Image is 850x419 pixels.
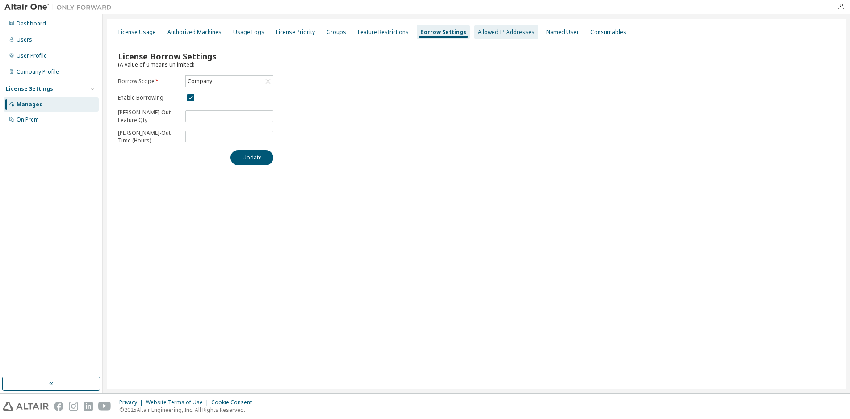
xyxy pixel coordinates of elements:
[6,85,53,92] div: License Settings
[118,129,180,144] p: [PERSON_NAME]-Out Time (Hours)
[119,406,257,414] p: © 2025 Altair Engineering, Inc. All Rights Reserved.
[118,78,180,85] label: Borrow Scope
[17,68,59,75] div: Company Profile
[233,29,264,36] div: Usage Logs
[546,29,579,36] div: Named User
[69,402,78,411] img: instagram.svg
[211,399,257,406] div: Cookie Consent
[118,51,216,62] span: License Borrow Settings
[84,402,93,411] img: linkedin.svg
[17,116,39,123] div: On Prem
[118,109,180,124] p: [PERSON_NAME]-Out Feature Qty
[17,36,32,43] div: Users
[98,402,111,411] img: youtube.svg
[276,29,315,36] div: License Priority
[327,29,346,36] div: Groups
[118,61,194,68] span: (A value of 0 means unlimited)
[118,94,180,101] label: Enable Borrowing
[4,3,116,12] img: Altair One
[186,76,214,86] div: Company
[146,399,211,406] div: Website Terms of Use
[119,399,146,406] div: Privacy
[17,101,43,108] div: Managed
[420,29,466,36] div: Borrow Settings
[118,29,156,36] div: License Usage
[54,402,63,411] img: facebook.svg
[3,402,49,411] img: altair_logo.svg
[17,20,46,27] div: Dashboard
[17,52,47,59] div: User Profile
[358,29,409,36] div: Feature Restrictions
[167,29,222,36] div: Authorized Machines
[186,76,273,87] div: Company
[590,29,626,36] div: Consumables
[478,29,535,36] div: Allowed IP Addresses
[230,150,273,165] button: Update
